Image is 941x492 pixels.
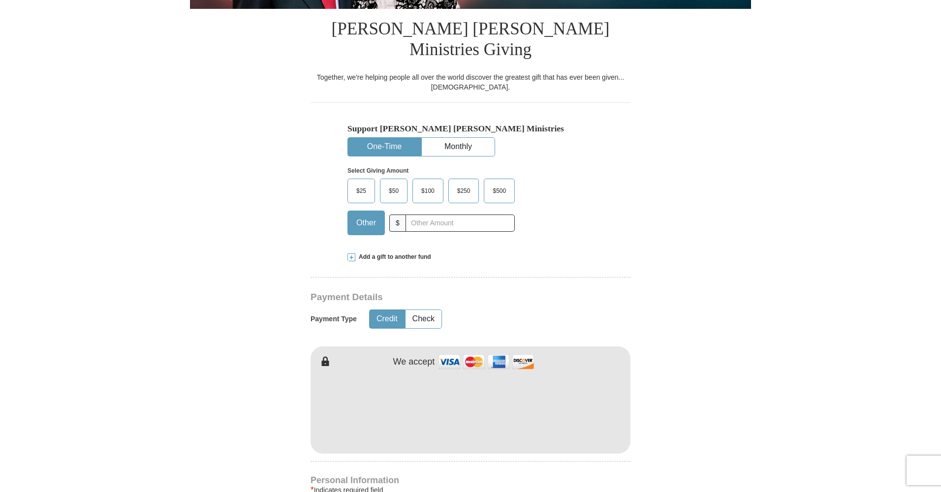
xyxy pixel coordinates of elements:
span: $50 [384,184,404,198]
button: Monthly [422,138,495,156]
h1: [PERSON_NAME] [PERSON_NAME] Ministries Giving [311,9,630,72]
button: One-Time [348,138,421,156]
input: Other Amount [406,215,515,232]
img: credit cards accepted [437,351,535,372]
h4: We accept [393,357,435,368]
strong: Select Giving Amount [347,167,408,174]
span: Other [351,215,381,230]
h5: Support [PERSON_NAME] [PERSON_NAME] Ministries [347,123,594,134]
button: Credit [370,310,405,328]
button: Check [406,310,441,328]
div: Together, we're helping people all over the world discover the greatest gift that has ever been g... [311,72,630,92]
span: $100 [416,184,439,198]
h3: Payment Details [311,292,562,303]
h5: Payment Type [311,315,357,323]
span: $25 [351,184,371,198]
span: $500 [488,184,511,198]
h4: Personal Information [311,476,630,484]
span: $250 [452,184,475,198]
span: $ [389,215,406,232]
span: Add a gift to another fund [355,253,431,261]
